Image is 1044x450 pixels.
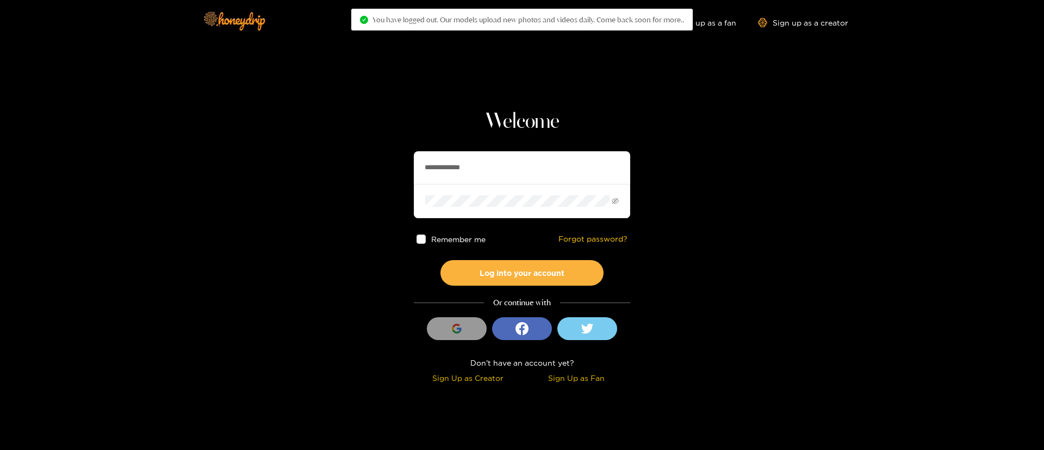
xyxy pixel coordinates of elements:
button: Log into your account [440,260,604,286]
a: Forgot password? [558,235,627,244]
div: Or continue with [414,297,630,309]
div: Sign Up as Creator [417,372,519,384]
a: Sign up as a creator [758,18,848,27]
a: Sign up as a fan [662,18,736,27]
div: Don't have an account yet? [414,356,630,369]
span: eye-invisible [612,198,619,205]
div: Sign Up as Fan [525,372,627,384]
span: check-circle [360,16,368,24]
span: Remember me [431,235,486,243]
span: You have logged out. Our models upload new photos and videos daily. Come back soon for more.. [372,15,684,24]
h1: Welcome [414,109,630,135]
